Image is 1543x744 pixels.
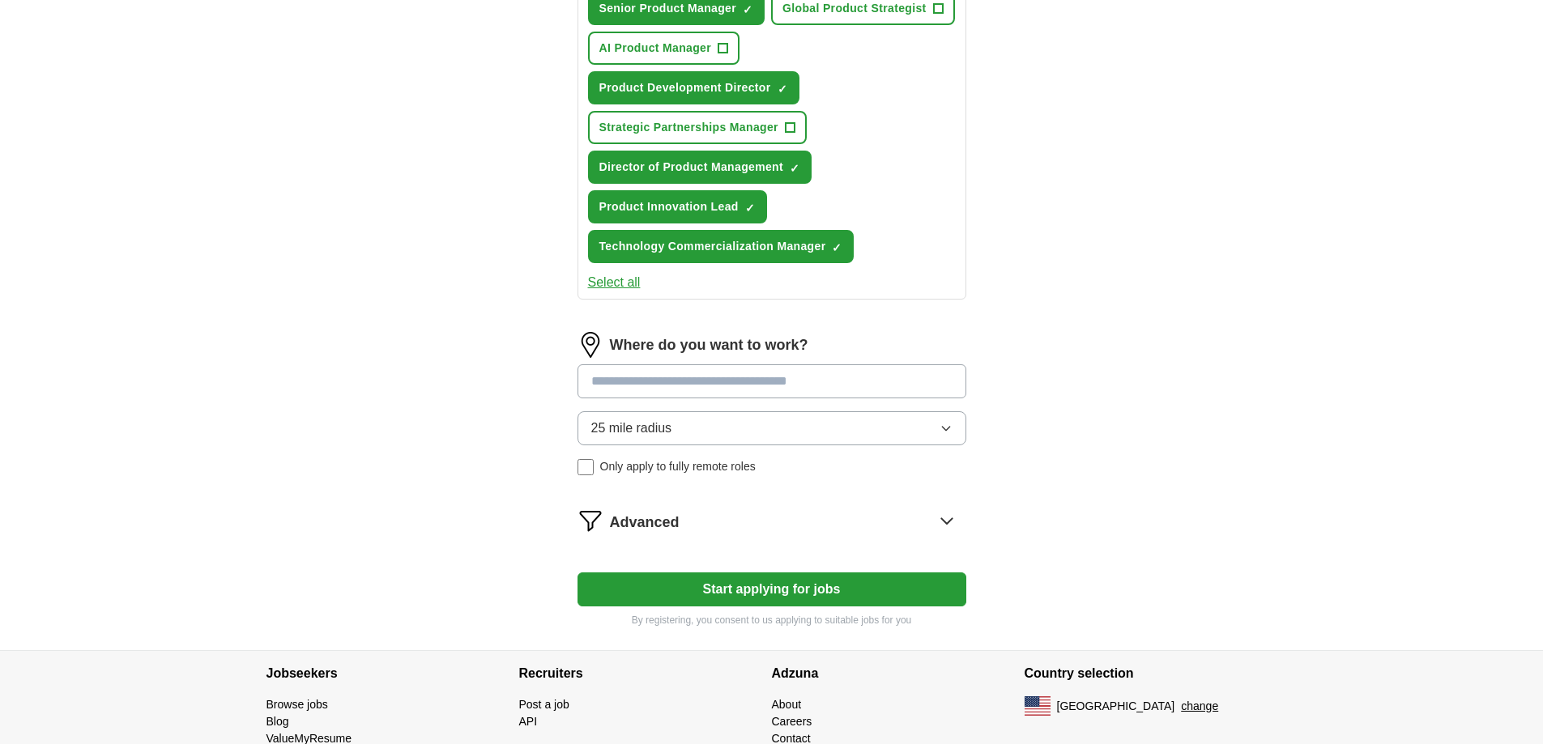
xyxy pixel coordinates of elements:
span: AI Product Manager [599,40,712,57]
a: API [519,715,538,728]
img: website_grey.svg [26,42,39,55]
span: Technology Commercialization Manager [599,238,826,255]
div: v 4.0.25 [45,26,79,39]
label: Where do you want to work? [610,334,808,356]
span: Product Innovation Lead [599,198,739,215]
button: Product Development Director✓ [588,71,799,104]
span: ✓ [790,162,799,175]
div: Keywords by Traffic [179,96,273,106]
button: Technology Commercialization Manager✓ [588,230,855,263]
span: Director of Product Management [599,159,784,176]
button: Select all [588,273,641,292]
a: Browse jobs [266,698,328,711]
p: By registering, you consent to us applying to suitable jobs for you [578,613,966,627]
button: 25 mile radius [578,411,966,445]
img: filter [578,508,603,534]
span: Advanced [610,512,680,534]
button: change [1181,698,1218,715]
button: Strategic Partnerships Manager [588,111,807,144]
a: Careers [772,715,812,728]
a: Post a job [519,698,569,711]
span: Strategic Partnerships Manager [599,119,778,136]
button: Product Innovation Lead✓ [588,190,767,223]
button: Director of Product Management✓ [588,151,812,184]
span: [GEOGRAPHIC_DATA] [1057,698,1175,715]
div: Domain: [DOMAIN_NAME] [42,42,178,55]
img: US flag [1025,696,1051,716]
a: Blog [266,715,289,728]
img: tab_domain_overview_orange.svg [44,94,57,107]
div: Domain Overview [62,96,145,106]
button: AI Product Manager [588,32,740,65]
span: Product Development Director [599,79,771,96]
span: ✓ [778,83,787,96]
img: logo_orange.svg [26,26,39,39]
button: Start applying for jobs [578,572,966,606]
img: tab_keywords_by_traffic_grey.svg [161,94,174,107]
input: Only apply to fully remote roles [578,459,594,475]
span: 25 mile radius [591,419,672,438]
span: ✓ [745,202,755,215]
span: Only apply to fully remote roles [600,458,756,475]
img: location.png [578,332,603,358]
h4: Country selection [1025,651,1277,696]
span: ✓ [832,241,842,254]
span: ✓ [743,3,752,16]
a: About [772,698,802,711]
